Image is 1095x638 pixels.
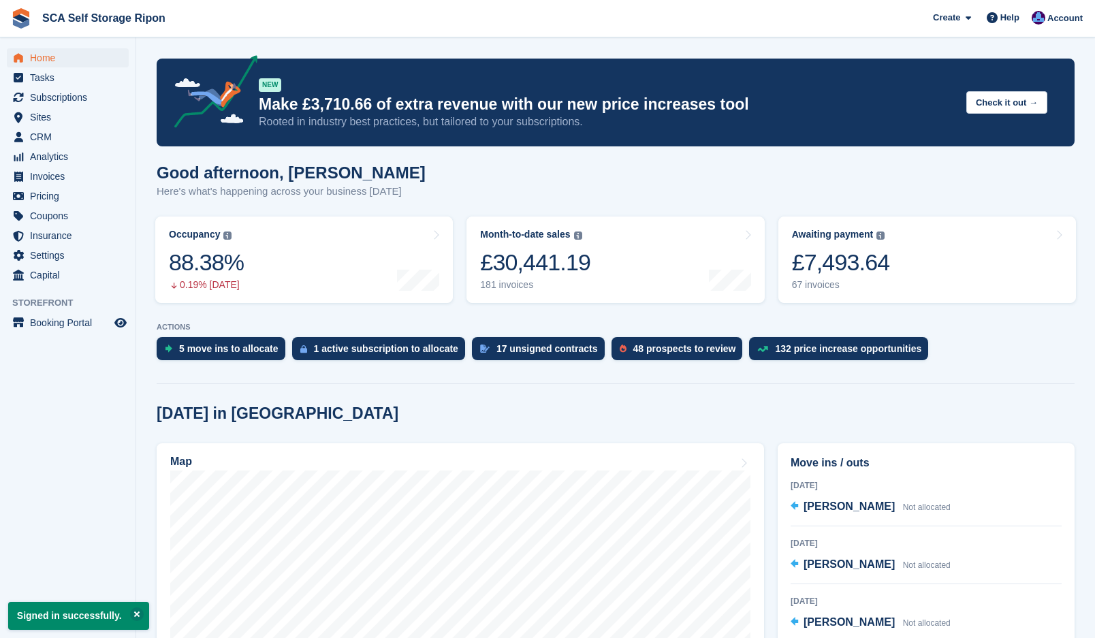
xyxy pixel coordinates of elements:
[169,249,244,276] div: 88.38%
[30,147,112,166] span: Analytics
[30,206,112,225] span: Coupons
[612,337,750,367] a: 48 prospects to review
[157,337,292,367] a: 5 move ins to allocate
[903,503,951,512] span: Not allocated
[30,68,112,87] span: Tasks
[480,229,570,240] div: Month-to-date sales
[7,266,129,285] a: menu
[620,345,626,353] img: prospect-51fa495bee0391a8d652442698ab0144808aea92771e9ea1ae160a38d050c398.svg
[903,618,951,628] span: Not allocated
[292,337,472,367] a: 1 active subscription to allocate
[7,226,129,245] a: menu
[7,68,129,87] a: menu
[7,313,129,332] a: menu
[157,184,426,200] p: Here's what's happening across your business [DATE]
[30,226,112,245] span: Insurance
[7,48,129,67] a: menu
[757,346,768,352] img: price_increase_opportunities-93ffe204e8149a01c8c9dc8f82e8f89637d9d84a8eef4429ea346261dce0b2c0.svg
[466,217,764,303] a: Month-to-date sales £30,441.19 181 invoices
[1000,11,1019,25] span: Help
[1047,12,1083,25] span: Account
[749,337,935,367] a: 132 price increase opportunities
[259,95,955,114] p: Make £3,710.66 of extra revenue with our new price increases tool
[165,345,172,353] img: move_ins_to_allocate_icon-fdf77a2bb77ea45bf5b3d319d69a93e2d87916cf1d5bf7949dd705db3b84f3ca.svg
[30,167,112,186] span: Invoices
[472,337,612,367] a: 17 unsigned contracts
[791,479,1062,492] div: [DATE]
[179,343,279,354] div: 5 move ins to allocate
[7,167,129,186] a: menu
[30,127,112,146] span: CRM
[30,48,112,67] span: Home
[7,206,129,225] a: menu
[163,55,258,133] img: price-adjustments-announcement-icon-8257ccfd72463d97f412b2fc003d46551f7dbcb40ab6d574587a9cd5c0d94...
[12,296,136,310] span: Storefront
[775,343,921,354] div: 132 price increase opportunities
[876,232,885,240] img: icon-info-grey-7440780725fd019a000dd9b08b2336e03edf1995a4989e88bcd33f0948082b44.svg
[155,217,453,303] a: Occupancy 88.38% 0.19% [DATE]
[157,163,426,182] h1: Good afternoon, [PERSON_NAME]
[778,217,1076,303] a: Awaiting payment £7,493.64 67 invoices
[259,114,955,129] p: Rooted in industry best practices, but tailored to your subscriptions.
[7,147,129,166] a: menu
[933,11,960,25] span: Create
[791,455,1062,471] h2: Move ins / outs
[804,558,895,570] span: [PERSON_NAME]
[11,8,31,29] img: stora-icon-8386f47178a22dfd0bd8f6a31ec36ba5ce8667c1dd55bd0f319d3a0aa187defe.svg
[300,345,307,353] img: active_subscription_to_allocate_icon-d502201f5373d7db506a760aba3b589e785aa758c864c3986d89f69b8ff3...
[7,108,129,127] a: menu
[30,246,112,265] span: Settings
[480,249,590,276] div: £30,441.19
[30,88,112,107] span: Subscriptions
[7,187,129,206] a: menu
[30,266,112,285] span: Capital
[574,232,582,240] img: icon-info-grey-7440780725fd019a000dd9b08b2336e03edf1995a4989e88bcd33f0948082b44.svg
[792,229,874,240] div: Awaiting payment
[792,279,890,291] div: 67 invoices
[791,614,951,632] a: [PERSON_NAME] Not allocated
[157,323,1075,332] p: ACTIONS
[169,229,220,240] div: Occupancy
[792,249,890,276] div: £7,493.64
[7,127,129,146] a: menu
[633,343,736,354] div: 48 prospects to review
[804,500,895,512] span: [PERSON_NAME]
[480,279,590,291] div: 181 invoices
[30,313,112,332] span: Booking Portal
[223,232,232,240] img: icon-info-grey-7440780725fd019a000dd9b08b2336e03edf1995a4989e88bcd33f0948082b44.svg
[480,345,490,353] img: contract_signature_icon-13c848040528278c33f63329250d36e43548de30e8caae1d1a13099fd9432cc5.svg
[157,404,398,423] h2: [DATE] in [GEOGRAPHIC_DATA]
[169,279,244,291] div: 0.19% [DATE]
[791,537,1062,549] div: [DATE]
[30,108,112,127] span: Sites
[259,78,281,92] div: NEW
[966,91,1047,114] button: Check it out →
[804,616,895,628] span: [PERSON_NAME]
[791,498,951,516] a: [PERSON_NAME] Not allocated
[112,315,129,331] a: Preview store
[791,556,951,574] a: [PERSON_NAME] Not allocated
[170,456,192,468] h2: Map
[8,602,149,630] p: Signed in successfully.
[314,343,458,354] div: 1 active subscription to allocate
[30,187,112,206] span: Pricing
[791,595,1062,607] div: [DATE]
[903,560,951,570] span: Not allocated
[7,88,129,107] a: menu
[37,7,171,29] a: SCA Self Storage Ripon
[7,246,129,265] a: menu
[1032,11,1045,25] img: Sarah Race
[496,343,598,354] div: 17 unsigned contracts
